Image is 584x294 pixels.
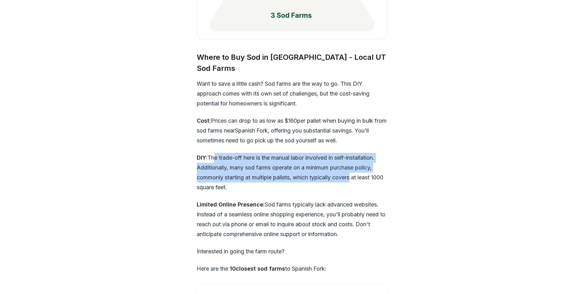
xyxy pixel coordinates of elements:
p: Interested in going the farm route? [197,247,388,256]
p: The trade-off here is the manual labor involved in self-installation. Additionally, many sod farm... [197,153,388,192]
strong: Cost: [197,117,211,124]
strong: Limited Online Presence: [197,201,265,208]
p: Prices can drop to as low as $ 160 per pallet when buying in bulk from sod farms near Spanish For... [197,116,388,145]
p: Sod farms typically lack advanced websites. Instead of a seamless online shopping experience, you... [197,200,388,239]
strong: 10 closest sod farms [230,265,285,272]
p: Want to save a little cash? Sod farms are the way to go. This DIY approach comes with its own set... [197,79,388,108]
strong: DIY: [197,154,207,161]
h3: Where to Buy Sod in [GEOGRAPHIC_DATA] - Local UT Sod Farms [197,52,388,74]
